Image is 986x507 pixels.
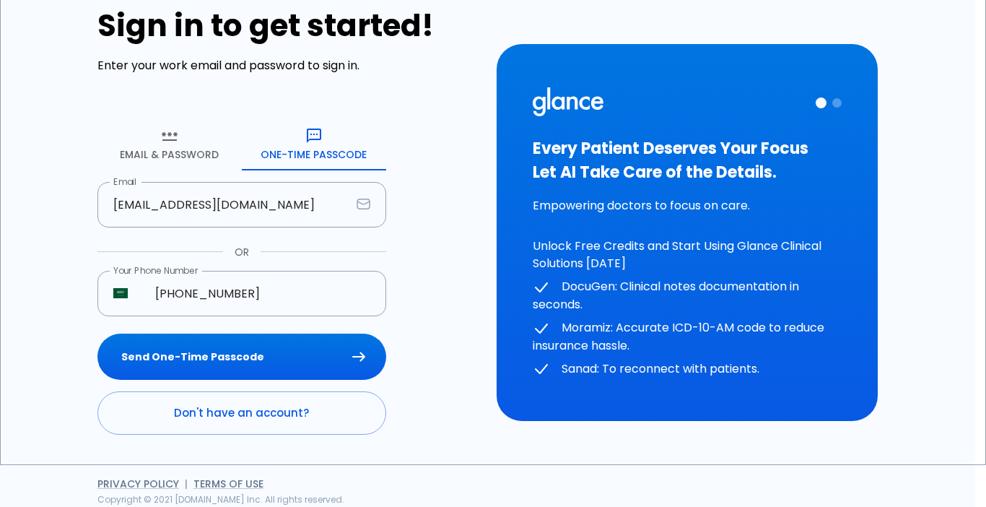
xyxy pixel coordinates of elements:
[97,8,479,43] h1: Sign in to get started!
[97,182,351,227] input: dr.ahmed@clinic.com
[533,136,842,184] h3: Every Patient Deserves Your Focus Let AI Take Care of the Details.
[533,360,842,378] p: Sanad: To reconnect with patients.
[97,477,179,491] a: Privacy Policy
[113,288,128,298] img: unknown
[235,245,249,259] p: OR
[97,493,344,506] span: Copyright © 2021 [DOMAIN_NAME] Inc. All rights reserved.
[533,197,842,214] p: Empowering doctors to focus on care.
[97,334,386,381] button: Send One-Time Passcode
[97,391,386,435] a: Don't have an account?
[533,319,842,355] p: Moramiz: Accurate ICD-10-AM code to reduce insurance hassle.
[533,278,842,313] p: DocuGen: Clinical notes documentation in seconds.
[193,477,263,491] a: Terms of Use
[533,238,842,272] p: Unlock Free Credits and Start Using Glance Clinical Solutions [DATE]
[108,280,134,306] button: Select country
[242,118,386,170] button: One-Time Passcode
[97,57,479,74] p: Enter your work email and password to sign in.
[185,477,188,491] span: |
[97,118,242,170] button: Email & Password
